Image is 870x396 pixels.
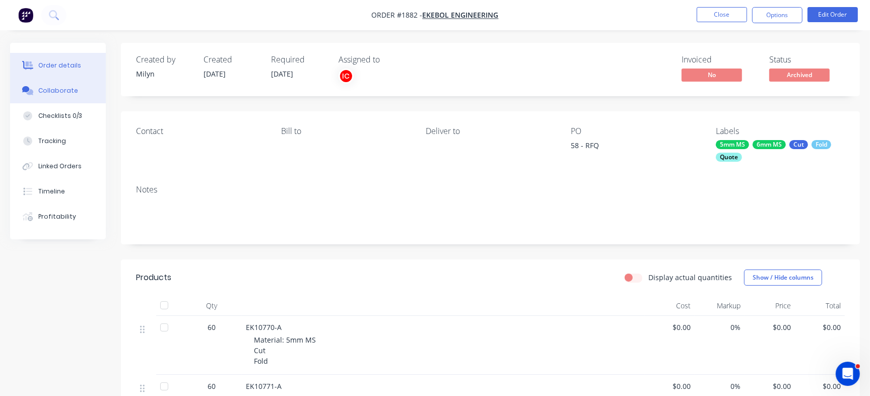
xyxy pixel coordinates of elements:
[38,137,66,146] div: Tracking
[271,55,326,64] div: Required
[789,140,808,149] div: Cut
[571,126,700,136] div: PO
[769,69,830,81] span: Archived
[10,204,106,229] button: Profitability
[769,55,845,64] div: Status
[10,179,106,204] button: Timeline
[649,381,691,391] span: $0.00
[10,128,106,154] button: Tracking
[10,154,106,179] button: Linked Orders
[752,7,802,23] button: Options
[339,55,439,64] div: Assigned to
[254,335,316,366] span: Material: 5mm MS Cut Fold
[808,7,858,22] button: Edit Order
[697,7,747,22] button: Close
[136,126,265,136] div: Contact
[136,185,845,194] div: Notes
[38,212,76,221] div: Profitability
[699,322,741,333] span: 0%
[753,140,786,149] div: 6mm MS
[423,11,499,20] a: Ekebol Engineering
[181,296,242,316] div: Qty
[716,126,845,136] div: Labels
[716,153,742,162] div: Quote
[648,272,732,283] label: Display actual quantities
[649,322,691,333] span: $0.00
[38,111,82,120] div: Checklists 0/3
[339,69,354,84] button: IC
[204,69,226,79] span: [DATE]
[10,103,106,128] button: Checklists 0/3
[716,140,749,149] div: 5mm MS
[136,69,191,79] div: Milyn
[682,55,757,64] div: Invoiced
[812,140,831,149] div: Fold
[281,126,410,136] div: Bill to
[136,55,191,64] div: Created by
[204,55,259,64] div: Created
[208,322,216,333] span: 60
[682,69,742,81] span: No
[38,187,65,196] div: Timeline
[571,140,697,154] div: 58 - RFQ
[38,61,81,70] div: Order details
[246,381,282,391] span: EK10771-A
[271,69,293,79] span: [DATE]
[795,296,845,316] div: Total
[136,272,171,284] div: Products
[645,296,695,316] div: Cost
[699,381,741,391] span: 0%
[836,362,860,386] iframe: Intercom live chat
[749,381,791,391] span: $0.00
[695,296,745,316] div: Markup
[18,8,33,23] img: Factory
[208,381,216,391] span: 60
[426,126,555,136] div: Deliver to
[246,322,282,332] span: EK10770-A
[372,11,423,20] span: Order #1882 -
[799,322,841,333] span: $0.00
[38,86,78,95] div: Collaborate
[744,270,822,286] button: Show / Hide columns
[10,78,106,103] button: Collaborate
[749,322,791,333] span: $0.00
[799,381,841,391] span: $0.00
[38,162,82,171] div: Linked Orders
[745,296,795,316] div: Price
[10,53,106,78] button: Order details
